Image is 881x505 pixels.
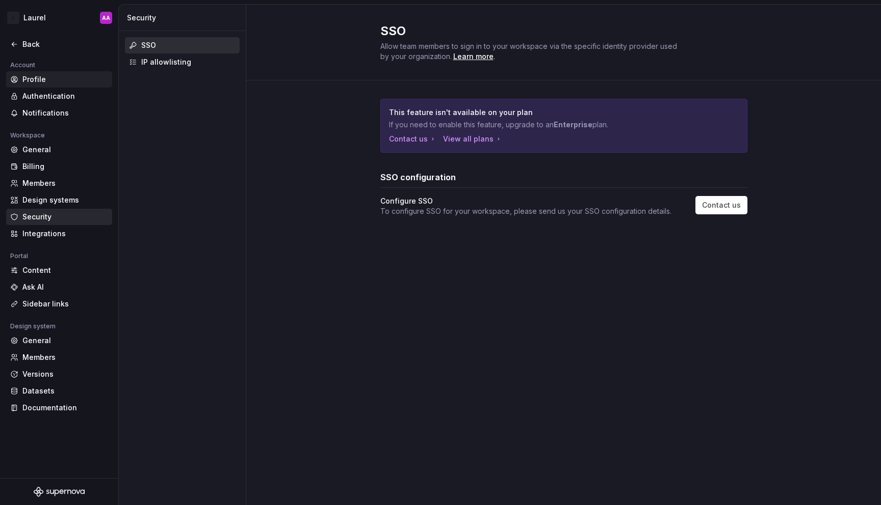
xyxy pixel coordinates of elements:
[22,145,108,155] div: General
[22,212,108,222] div: Security
[22,195,108,205] div: Design systems
[6,59,39,71] div: Account
[380,23,735,39] h2: SSO
[6,129,49,142] div: Workspace
[125,37,240,53] a: SSO
[22,386,108,396] div: Datasets
[102,14,110,22] div: AA
[6,400,112,416] a: Documentation
[22,369,108,379] div: Versions
[2,7,116,29] button: LLaurelAA
[141,40,236,50] div: SSO
[7,12,19,24] div: L
[22,91,108,101] div: Authentication
[6,320,60,332] div: Design system
[23,13,46,23] div: Laurel
[452,53,495,61] span: .
[22,108,108,118] div: Notifications
[127,13,242,23] div: Security
[702,200,741,210] span: Contact us
[554,120,592,129] strong: Enterprise
[6,175,112,191] a: Members
[22,178,108,188] div: Members
[389,134,437,144] a: Contact us
[443,134,503,144] button: View all plans
[6,105,112,121] a: Notifications
[380,171,456,183] h3: SSO configuration
[6,226,112,242] a: Integrations
[6,262,112,278] a: Content
[22,335,108,346] div: General
[453,51,494,62] a: Learn more
[22,299,108,309] div: Sidebar links
[6,279,112,295] a: Ask AI
[6,142,112,158] a: General
[380,42,679,61] span: Allow team members to sign in to your workspace via the specific identity provider used by your o...
[6,36,112,52] a: Back
[22,74,108,85] div: Profile
[125,54,240,70] a: IP allowlisting
[6,88,112,104] a: Authentication
[6,158,112,175] a: Billing
[6,250,32,262] div: Portal
[6,366,112,382] a: Versions
[22,39,108,49] div: Back
[6,383,112,399] a: Datasets
[6,71,112,88] a: Profile
[6,349,112,366] a: Members
[34,487,85,497] svg: Supernova Logo
[141,57,236,67] div: IP allowlisting
[380,206,671,216] p: To configure SSO for your workspace, please send us your SSO configuration details.
[380,196,433,206] h4: Configure SSO
[22,229,108,239] div: Integrations
[22,282,108,292] div: Ask AI
[6,296,112,312] a: Sidebar links
[6,332,112,349] a: General
[389,107,667,118] p: This feature isn't available on your plan
[22,161,108,172] div: Billing
[389,120,667,130] p: If you need to enable this feature, upgrade to an plan.
[22,265,108,275] div: Content
[695,196,747,214] a: Contact us
[6,192,112,208] a: Design systems
[22,403,108,413] div: Documentation
[6,209,112,225] a: Security
[22,352,108,362] div: Members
